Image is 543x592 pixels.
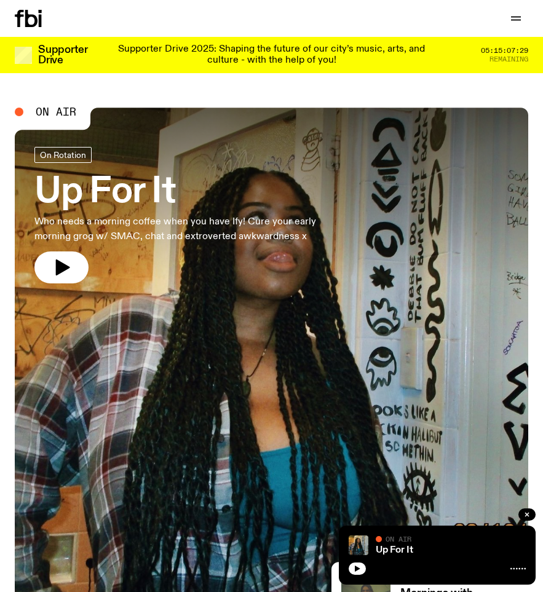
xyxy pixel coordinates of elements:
span: On Air [386,535,411,543]
a: Up For ItWho needs a morning coffee when you have Ify! Cure your early morning grog w/ SMAC, chat... [34,147,349,283]
img: Ify - a Brown Skin girl with black braided twists, looking up to the side with her tongue stickin... [349,535,368,555]
span: 05:15:07:29 [481,47,528,54]
p: Who needs a morning coffee when you have Ify! Cure your early morning grog w/ SMAC, chat and extr... [34,215,349,244]
span: Remaining [489,56,528,63]
span: On Air [36,106,76,117]
a: Up For It [376,545,413,555]
a: On Rotation [34,147,92,163]
span: On Rotation [40,150,86,159]
p: Supporter Drive 2025: Shaping the future of our city’s music, arts, and culture - with the help o... [103,44,440,66]
h3: Supporter Drive [38,45,87,66]
h3: Up For It [34,175,349,210]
